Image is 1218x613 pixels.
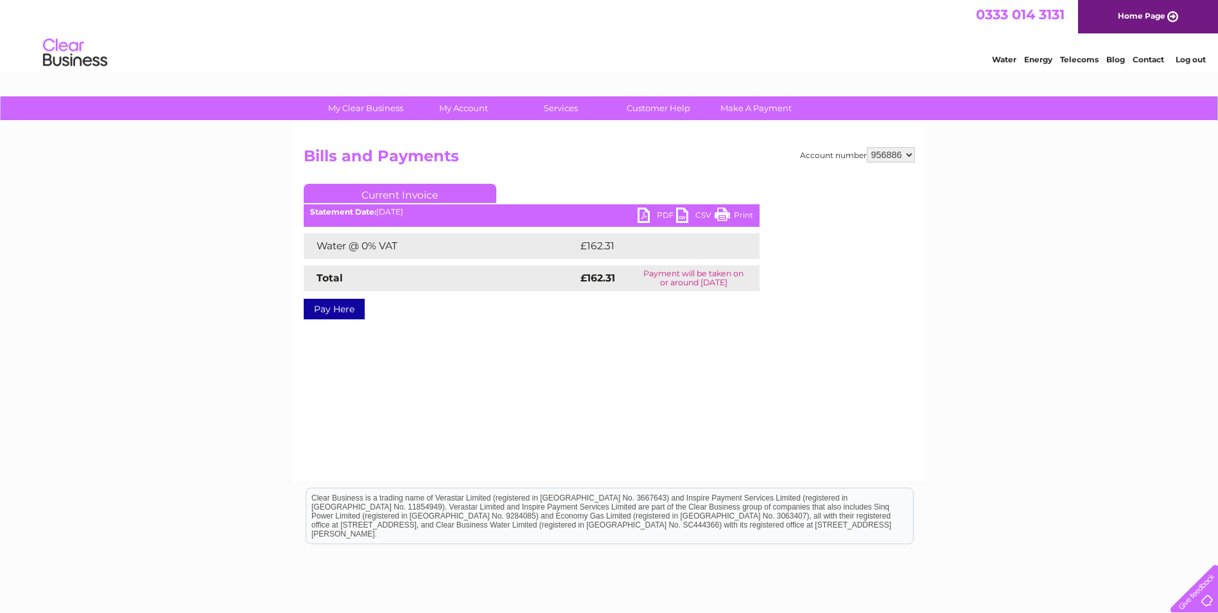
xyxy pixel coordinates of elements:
td: Water @ 0% VAT [304,233,577,259]
a: Customer Help [605,96,711,120]
a: Blog [1106,55,1125,64]
a: My Clear Business [313,96,419,120]
a: Log out [1176,55,1206,64]
a: CSV [676,208,715,226]
a: Print [715,208,753,226]
td: £162.31 [577,233,735,259]
strong: Total [317,272,343,284]
a: Contact [1133,55,1164,64]
a: Pay Here [304,299,365,319]
strong: £162.31 [580,272,615,284]
a: Make A Payment [703,96,809,120]
div: Clear Business is a trading name of Verastar Limited (registered in [GEOGRAPHIC_DATA] No. 3667643... [306,7,913,62]
b: Statement Date: [310,207,376,217]
td: Payment will be taken on or around [DATE] [628,265,760,291]
a: 0333 014 3131 [976,6,1065,22]
a: My Account [410,96,516,120]
a: Current Invoice [304,184,496,203]
img: logo.png [42,33,108,73]
a: Energy [1024,55,1052,64]
a: Services [508,96,614,120]
div: Account number [800,147,915,163]
a: Telecoms [1060,55,1099,64]
a: Water [992,55,1016,64]
a: PDF [638,208,676,226]
div: [DATE] [304,208,760,217]
h2: Bills and Payments [304,147,915,172]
